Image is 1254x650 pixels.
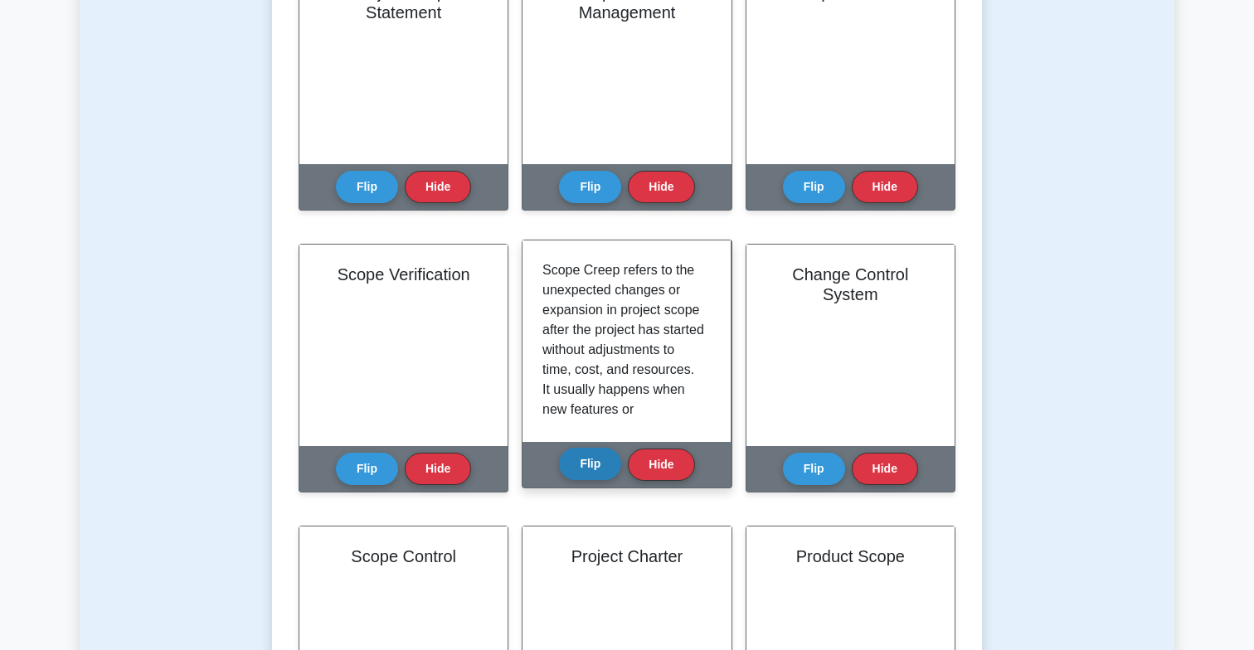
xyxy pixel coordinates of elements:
button: Hide [405,453,471,485]
button: Hide [852,453,918,485]
h2: Product Scope [766,546,935,566]
button: Hide [628,171,694,203]
button: Hide [405,171,471,203]
button: Flip [559,171,621,203]
button: Flip [783,171,845,203]
button: Flip [559,448,621,480]
button: Flip [336,453,398,485]
button: Hide [852,171,918,203]
h2: Scope Control [319,546,488,566]
button: Hide [628,449,694,481]
h2: Change Control System [766,264,935,304]
button: Flip [783,453,845,485]
h2: Project Charter [542,546,711,566]
button: Flip [336,171,398,203]
h2: Scope Verification [319,264,488,284]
